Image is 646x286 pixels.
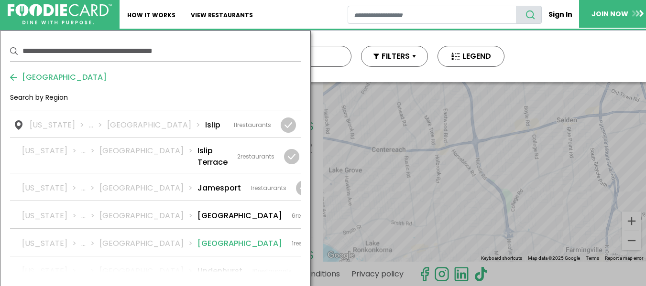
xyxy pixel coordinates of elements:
li: [US_STATE] [22,145,81,168]
span: 2 [237,152,241,160]
div: restaurants [252,267,292,275]
button: LEGEND [438,46,504,67]
li: [GEOGRAPHIC_DATA] [99,145,197,168]
span: 10 [252,267,258,275]
li: ... [81,238,99,249]
li: [GEOGRAPHIC_DATA] [99,238,197,249]
li: [US_STATE] [22,238,81,249]
li: ... [81,210,99,222]
div: restaurants [233,121,271,129]
li: [GEOGRAPHIC_DATA] [99,210,197,222]
a: [US_STATE] ... [GEOGRAPHIC_DATA] Jamesport 1restaurants [10,173,301,201]
a: [US_STATE] ... [GEOGRAPHIC_DATA] Islip Terrace 2restaurants [10,138,301,173]
li: [GEOGRAPHIC_DATA] [99,265,197,277]
li: Jamesport [197,182,241,194]
li: ... [81,145,99,168]
div: restaurants [251,184,286,192]
span: [GEOGRAPHIC_DATA] [17,72,107,83]
li: Islip Terrace [197,145,228,168]
li: [US_STATE] [22,210,81,222]
input: restaurant search [348,6,517,24]
span: 1 [251,184,252,192]
li: [GEOGRAPHIC_DATA] [99,182,197,194]
li: [US_STATE] [22,265,81,277]
li: Lindenhurst [197,265,242,277]
span: 11 [233,121,237,129]
li: [US_STATE] [22,182,81,194]
a: [US_STATE] ... [GEOGRAPHIC_DATA] [GEOGRAPHIC_DATA] 6restaurants [10,201,301,228]
button: FILTERS [361,46,428,67]
button: search [516,6,542,24]
a: [US_STATE] ... [GEOGRAPHIC_DATA] Lindenhurst 10restaurants [10,256,301,284]
li: [GEOGRAPHIC_DATA] [197,238,282,249]
li: Islip [205,119,220,131]
li: [US_STATE] [30,119,89,131]
li: [GEOGRAPHIC_DATA] [107,119,205,131]
div: Search by Region [10,93,301,110]
a: Sign In [542,6,579,23]
a: [US_STATE] ... [GEOGRAPHIC_DATA] [GEOGRAPHIC_DATA] 1restaurants [10,229,301,256]
button: [GEOGRAPHIC_DATA] [10,72,107,83]
div: restaurants [292,239,328,248]
a: [US_STATE] ... [GEOGRAPHIC_DATA] Islip 11restaurants [10,110,301,138]
li: ... [81,265,99,277]
div: restaurants [292,212,329,220]
li: ... [81,182,99,194]
li: [GEOGRAPHIC_DATA] [197,210,282,222]
span: 1 [292,239,294,247]
li: ... [89,119,107,131]
img: FoodieCard; Eat, Drink, Save, Donate [8,4,112,25]
span: 6 [292,212,296,220]
div: restaurants [237,152,274,161]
